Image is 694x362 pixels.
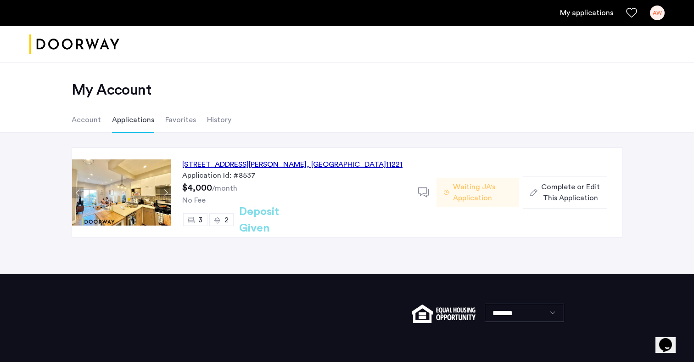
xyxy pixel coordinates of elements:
[485,304,564,322] select: Language select
[239,204,312,237] h2: Deposit Given
[112,107,154,133] li: Applications
[541,181,600,204] span: Complete or Edit This Application
[560,7,613,18] a: My application
[29,27,119,62] a: Cazamio logo
[165,107,196,133] li: Favorites
[523,176,607,209] button: button
[182,159,403,170] div: [STREET_ADDRESS][PERSON_NAME] 11221
[626,7,637,18] a: Favorites
[72,81,622,99] h2: My Account
[212,185,237,192] sub: /month
[182,170,407,181] div: Application Id: #8537
[182,197,206,204] span: No Fee
[198,216,202,224] span: 3
[29,27,119,62] img: logo
[453,181,512,204] span: Waiting JA's Application
[72,187,84,198] button: Previous apartment
[182,183,212,192] span: $4,000
[655,325,685,353] iframe: chat widget
[412,305,476,323] img: equal-housing.png
[72,107,101,133] li: Account
[72,159,171,226] img: Apartment photo
[207,107,231,133] li: History
[160,187,171,198] button: Next apartment
[224,216,229,224] span: 2
[650,6,665,20] div: AW
[307,161,386,168] span: , [GEOGRAPHIC_DATA]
